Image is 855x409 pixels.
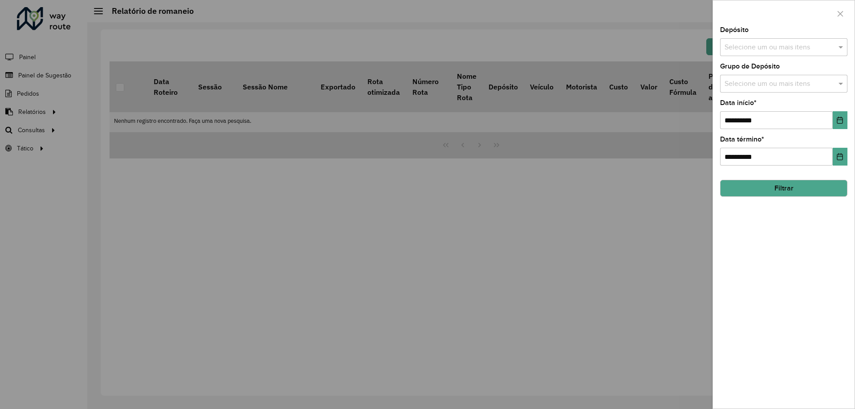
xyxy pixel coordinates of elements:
button: Filtrar [720,180,847,197]
button: Choose Date [833,111,847,129]
button: Choose Date [833,148,847,166]
label: Data término [720,134,764,145]
label: Depósito [720,24,749,35]
label: Grupo de Depósito [720,61,780,72]
label: Data início [720,97,757,108]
